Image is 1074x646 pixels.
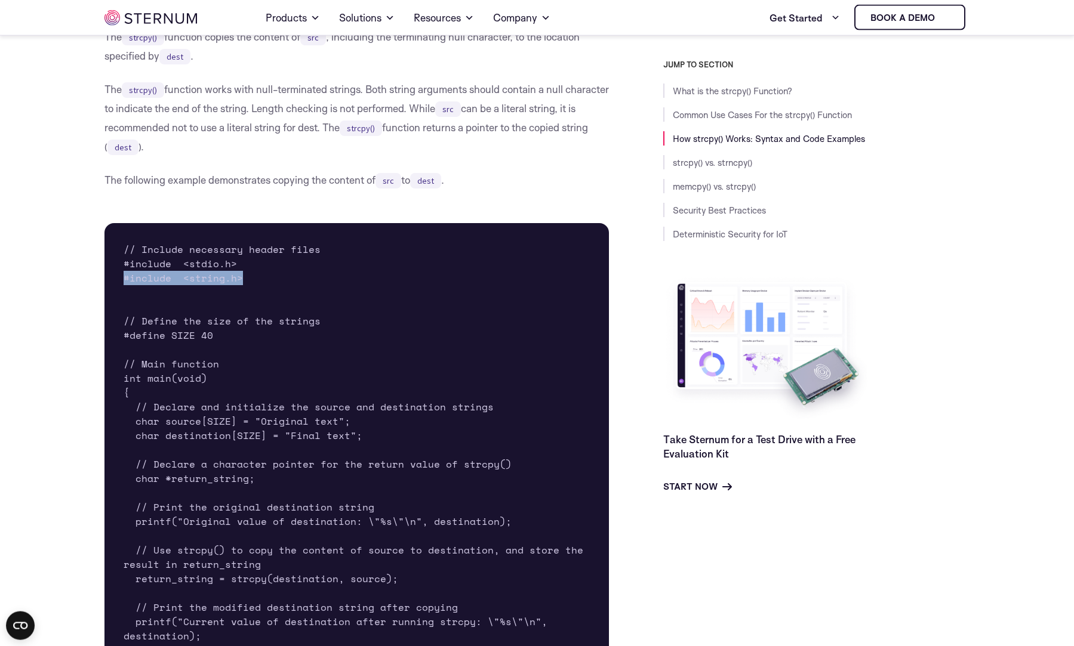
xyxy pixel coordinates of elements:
code: strcpy() [122,30,164,45]
img: sternum iot [104,10,197,26]
a: Book a demo [854,5,965,30]
button: Open CMP widget [6,611,35,640]
a: Get Started [770,6,840,30]
a: Take Sternum for a Test Drive with a Free Evaluation Kit [663,433,855,460]
a: Common Use Cases For the strcpy() Function [673,109,852,120]
a: Solutions [339,1,395,35]
code: strcpy() [122,82,164,98]
a: How strcpy() Works: Syntax and Code Examples [673,133,865,144]
a: Deterministic Security for IoT [673,228,787,240]
img: sternum iot [940,13,949,23]
p: The function works with null-terminated strings. Both string arguments should contain a null char... [104,80,610,156]
code: dest [159,49,190,64]
p: The function copies the content of , including the terminating null character, to the location sp... [104,27,610,66]
code: src [300,30,326,45]
a: memcpy() vs. strcpy() [673,181,756,192]
a: Start Now [663,480,732,494]
a: Security Best Practices [673,205,766,216]
img: Take Sternum for a Test Drive with a Free Evaluation Kit [663,274,872,423]
code: strcpy() [340,120,382,136]
code: dest [107,140,139,155]
a: Products [266,1,320,35]
a: Resources [414,1,474,35]
a: strcpy() vs. strncpy() [673,157,752,168]
a: What is the strcpy() Function? [673,85,792,97]
code: src [435,101,461,117]
h3: JUMP TO SECTION [663,60,970,69]
p: The following example demonstrates copying the content of to . [104,171,610,190]
a: Company [493,1,550,35]
code: src [376,173,401,188]
code: dest [410,173,441,188]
